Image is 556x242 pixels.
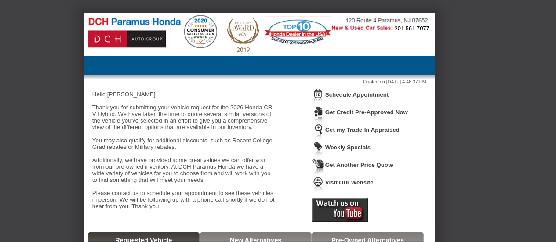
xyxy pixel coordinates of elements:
img: Icon_Youtube2.png [312,198,368,222]
a: Get my Trade-In Appraised [325,126,400,133]
div: Hello [PERSON_NAME], Thank you for submitting your vehicle request for the 2026 Honda CR-V Hybrid... [92,84,277,216]
a: Get Another Price Quote [325,162,393,168]
img: Icon_ScheduleAppointment.png [312,89,324,105]
img: Icon_WeeklySpecials.png [312,141,324,158]
a: Get Credit Pre-Approved Now [325,109,408,116]
img: Icon_VisitWebsite.png [312,177,324,193]
img: Icon_TradeInAppraisal.png [312,124,324,140]
img: Icon_GetQuote.png [312,159,324,175]
a: Weekly Specials [325,144,371,151]
img: Icon_CreditApproval.png [312,106,324,123]
div: Quoted on [DATE] 4:46:37 PM [92,79,426,84]
a: Schedule Appointment [325,91,389,98]
a: Visit Our Website [325,179,374,186]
